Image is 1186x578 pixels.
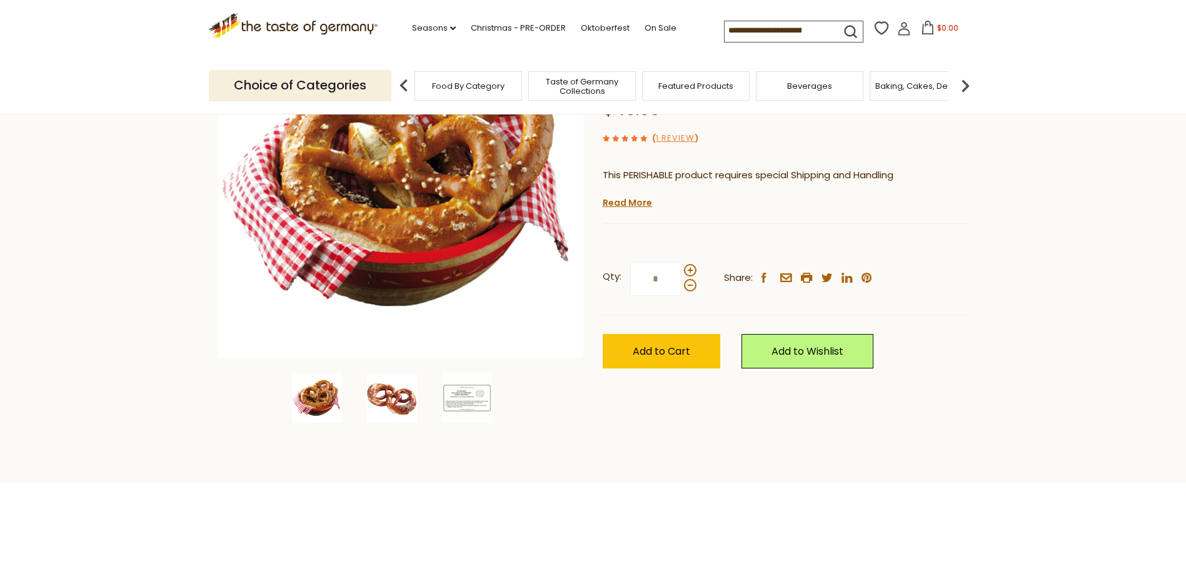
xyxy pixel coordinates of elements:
[652,132,698,144] span: ( )
[656,132,695,145] a: 1 Review
[937,23,958,33] span: $0.00
[615,193,968,208] li: We will ship this product in heat-protective packaging and ice.
[412,21,456,35] a: Seasons
[603,269,621,285] strong: Qty:
[645,21,676,35] a: On Sale
[603,196,652,209] a: Read More
[658,81,733,91] a: Featured Products
[603,334,720,368] button: Add to Cart
[532,77,632,96] a: Taste of Germany Collections
[209,70,391,101] p: Choice of Categories
[367,373,417,423] img: The Taste of Germany Bavarian Soft Pretzels, 4oz., 20 pc., handmade and frozen
[581,21,630,35] a: Oktoberfest
[875,81,972,91] a: Baking, Cakes, Desserts
[913,21,967,39] button: $0.00
[603,168,968,183] p: This PERISHABLE product requires special Shipping and Handling
[292,373,342,423] img: The Taste of Germany Bavarian Soft Pretzels, 4oz., 20 pc., handmade and frozen
[630,261,681,296] input: Qty:
[741,334,873,368] a: Add to Wishlist
[471,21,566,35] a: Christmas - PRE-ORDER
[432,81,505,91] a: Food By Category
[442,373,492,423] img: The Taste of Germany Bavarian Soft Pretzels, 4oz., 20 pc., handmade and frozen
[391,73,416,98] img: previous arrow
[633,344,690,358] span: Add to Cart
[603,97,660,121] span: $45.95
[724,270,753,286] span: Share:
[953,73,978,98] img: next arrow
[787,81,832,91] a: Beverages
